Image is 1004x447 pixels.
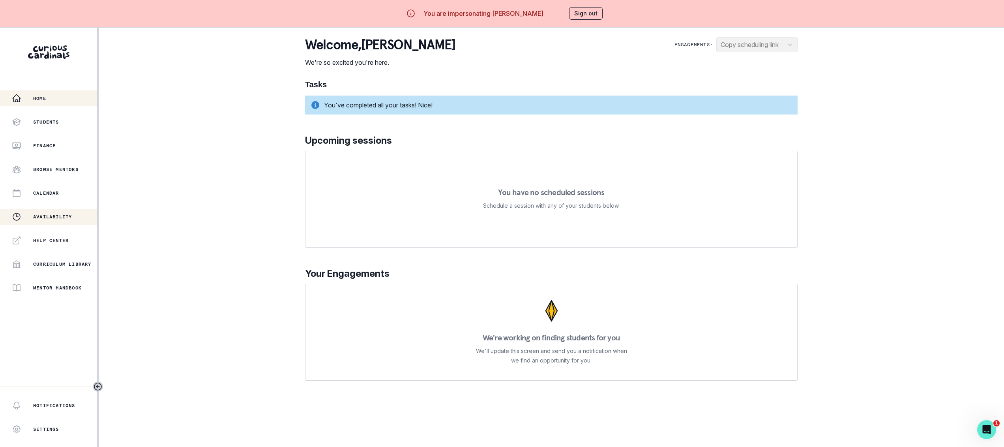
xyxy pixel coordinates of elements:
[305,133,798,148] p: Upcoming sessions
[33,95,46,101] p: Home
[993,420,1000,426] span: 1
[569,7,603,20] button: Sign out
[33,119,59,125] p: Students
[498,188,604,196] p: You have no scheduled sessions
[305,267,798,281] p: Your Engagements
[33,237,69,244] p: Help Center
[305,80,798,89] h1: Tasks
[483,334,620,342] p: We're working on finding students for you
[33,190,59,196] p: Calendar
[423,9,543,18] p: You are impersonating [PERSON_NAME]
[483,201,620,210] p: Schedule a session with any of your students below.
[977,420,996,439] iframe: Intercom live chat
[305,96,798,115] div: You've completed all your tasks! Nice!
[33,402,75,409] p: Notifications
[674,41,713,48] p: Engagements:
[476,346,627,365] p: We'll update this screen and send you a notification when we find an opportunity for you.
[28,45,69,59] img: Curious Cardinals Logo
[33,426,59,432] p: Settings
[33,166,79,173] p: Browse Mentors
[305,58,455,67] p: We're so excited you're here.
[33,214,72,220] p: Availability
[33,285,82,291] p: Mentor Handbook
[305,37,455,53] p: Welcome , [PERSON_NAME]
[33,143,56,149] p: Finance
[93,381,103,392] button: Toggle sidebar
[33,261,92,267] p: Curriculum Library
